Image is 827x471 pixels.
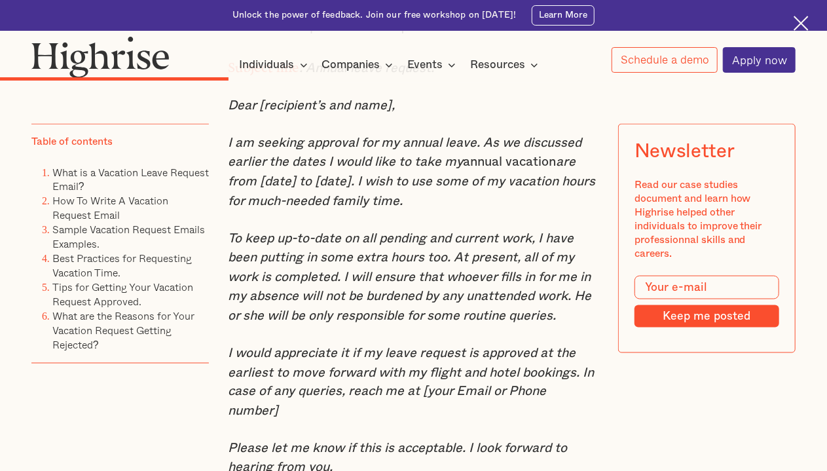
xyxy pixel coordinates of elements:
[228,134,599,211] p: annual vacation
[634,178,779,261] div: Read our case studies document and learn how Highrise helped other individuals to improve their p...
[240,57,312,73] div: Individuals
[52,308,194,352] a: What are the Reasons for Your Vacation Request Getting Rejected?
[52,221,205,252] a: Sample Vacation Request Emails Examples.
[794,16,809,31] img: Cross icon
[612,47,718,73] a: Schedule a demo
[228,232,591,322] em: To keep up-to-date on all pending and current work, I have been putting in some extra hours too. ...
[322,57,397,73] div: Companies
[634,305,779,327] input: Keep me posted
[228,136,581,169] em: I am seeking approval for my annual leave. As we discussed earlier the dates I would like to take my
[322,57,380,73] div: Companies
[52,279,193,309] a: Tips for Getting Your Vacation Request Approved.
[634,276,779,299] input: Your e-mail
[228,155,595,207] em: are from [date] to [date]. I wish to use some of my vacation hours for much-needed family time.
[240,57,295,73] div: Individuals
[470,57,542,73] div: Resources
[232,9,517,22] div: Unlock the power of feedback. Join our free workshop on [DATE]!
[470,57,525,73] div: Resources
[634,140,734,162] div: Newsletter
[634,276,779,327] form: Modal Form
[31,36,170,78] img: Highrise logo
[52,193,168,223] a: How To Write A Vacation Request Email
[723,47,796,73] a: Apply now
[52,250,192,280] a: Best Practices for Requesting Vacation Time.
[407,57,460,73] div: Events
[228,347,594,418] em: I would appreciate it if my leave request is approved at the earliest to move forward with my fli...
[532,5,595,26] a: Learn More
[31,135,113,149] div: Table of contents
[228,99,395,112] em: Dear [recipient’s and name],
[407,57,443,73] div: Events
[52,164,209,194] a: What is a Vacation Leave Request Email?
